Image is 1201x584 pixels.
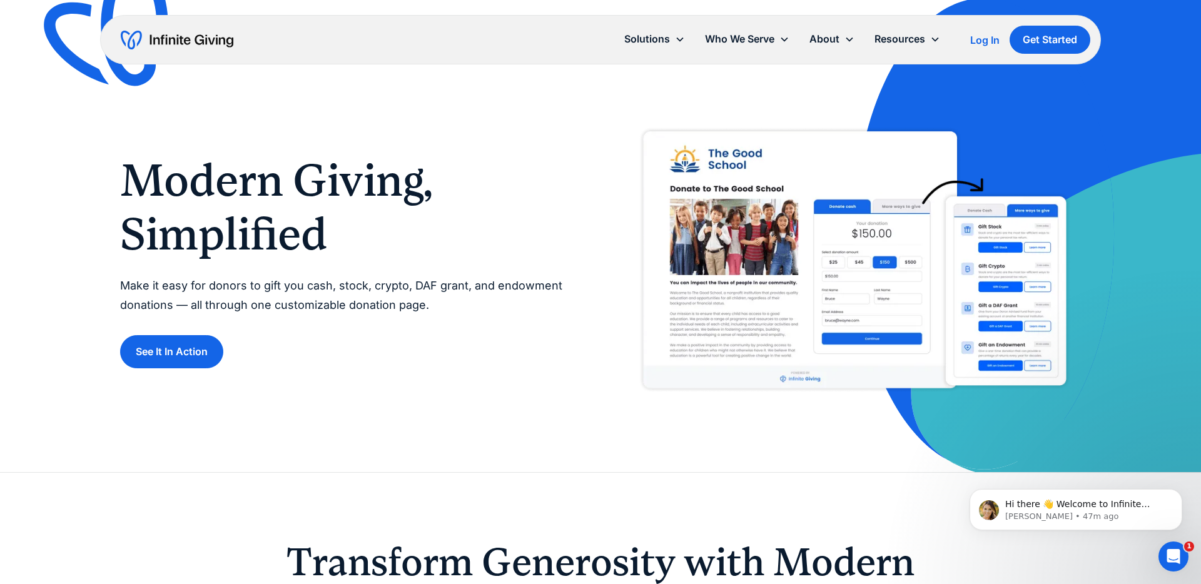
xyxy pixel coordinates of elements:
[705,31,774,48] div: Who We Serve
[120,154,575,262] h1: Modern Giving, Simplified
[864,26,950,53] div: Resources
[1184,541,1194,551] span: 1
[951,463,1201,550] iframe: Intercom notifications message
[624,31,670,48] div: Solutions
[120,276,575,315] p: Make it easy for donors to gift you cash, stock, crypto, DAF grant, and endowment donations — all...
[1010,26,1090,54] a: Get Started
[695,26,799,53] div: Who We Serve
[809,31,839,48] div: About
[1158,541,1188,571] iframe: Intercom live chat
[614,26,695,53] div: Solutions
[874,31,925,48] div: Resources
[970,35,1000,45] div: Log In
[120,335,223,368] a: See It In Action
[970,33,1000,48] a: Log In
[799,26,864,53] div: About
[121,30,233,50] a: home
